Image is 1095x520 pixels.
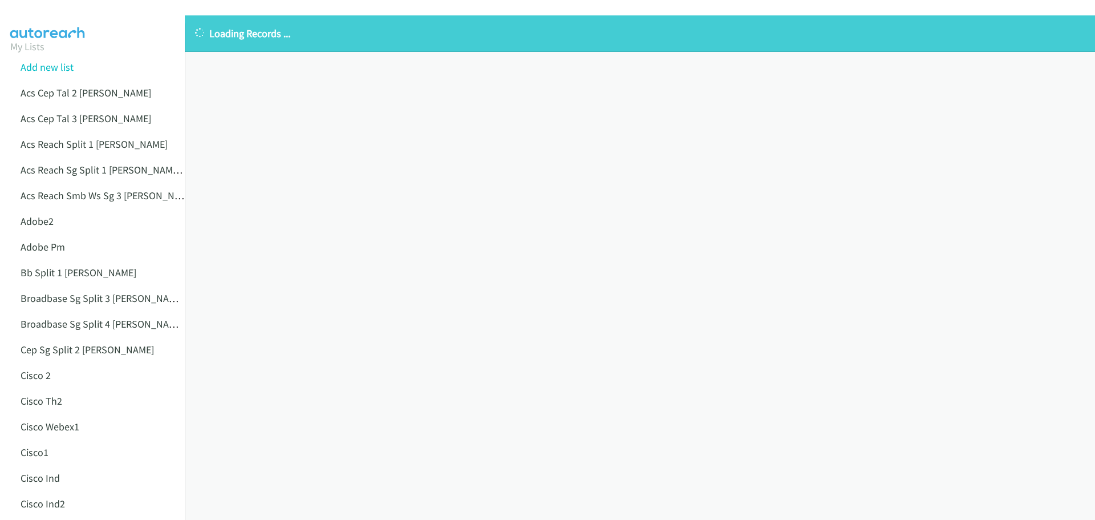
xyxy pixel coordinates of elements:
a: Adobe Pm [21,240,65,253]
a: Broadbase Sg Split 3 [PERSON_NAME] [21,292,184,305]
a: Cisco Th2 [21,394,62,408]
a: Cisco Ind [21,471,60,485]
a: Cisco Webex1 [21,420,79,433]
a: Cisco1 [21,446,48,459]
a: Acs Reach Smb Ws Sg 3 [PERSON_NAME] [21,189,196,202]
a: Add new list [21,61,74,74]
a: Broadbase Sg Split 4 [PERSON_NAME] [21,317,184,330]
a: Acs Reach Sg Split 1 [PERSON_NAME] [21,163,182,176]
a: Bb Split 1 [PERSON_NAME] [21,266,136,279]
a: My Lists [10,40,44,53]
a: Cep Sg Split 2 [PERSON_NAME] [21,343,154,356]
a: Cisco Ind2 [21,497,65,510]
p: Loading Records ... [195,26,1085,41]
a: Adobe2 [21,215,54,228]
a: Acs Reach Split 1 [PERSON_NAME] [21,138,168,151]
a: Acs Cep Tal 2 [PERSON_NAME] [21,86,151,99]
a: Cisco 2 [21,369,51,382]
a: Acs Cep Tal 3 [PERSON_NAME] [21,112,151,125]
